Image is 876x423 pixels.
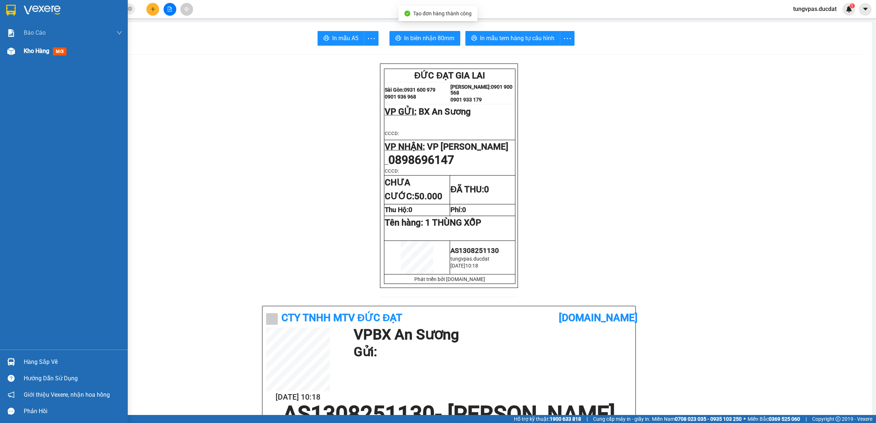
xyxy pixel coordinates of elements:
strong: 0901 936 968 [5,32,41,39]
span: | [806,415,807,423]
span: VP GỬI: [385,107,416,117]
span: ĐỨC ĐẠT GIA LAI [31,7,102,17]
span: close-circle [128,6,132,13]
span: CCCD: [385,168,399,174]
span: Kho hàng [24,47,49,54]
span: caret-down [862,6,869,12]
span: 50.000 [414,191,442,201]
span: check-circle [404,11,410,16]
strong: 0369 525 060 [769,416,800,422]
strong: [PERSON_NAME]: [450,84,491,90]
span: 0 [484,184,489,195]
div: Phản hồi [24,406,122,417]
span: 1 [851,3,853,8]
span: BX An Sương [39,48,91,58]
span: printer [471,35,477,42]
span: | [587,415,588,423]
strong: 0901 933 179 [69,35,104,42]
h1: Gửi: [354,342,628,362]
span: CCCD: [385,131,399,136]
span: question-circle [8,375,15,382]
span: ĐỨC ĐẠT GIA LAI [414,70,485,81]
span: mới [53,47,66,55]
strong: Thu Hộ: [385,206,412,214]
span: Tên hàng: [385,218,481,228]
span: 0 [462,206,466,214]
strong: 0901 933 179 [450,97,482,103]
span: 0 [408,206,412,214]
sup: 1 [850,3,855,8]
span: VP GỬI: [5,48,36,58]
span: plus [150,7,155,12]
span: 10:18 [465,263,478,269]
div: Hướng dẫn sử dụng [24,373,122,384]
span: Miền Bắc [748,415,800,423]
strong: 0901 900 568 [450,84,512,96]
span: down [116,30,122,36]
button: printerIn biên nhận 80mm [389,31,460,46]
span: more [560,34,574,43]
div: Hàng sắp về [24,357,122,368]
span: close-circle [128,7,132,11]
span: VP [PERSON_NAME] [427,142,508,152]
span: ⚪️ [744,418,746,420]
strong: 0901 900 568 [69,20,127,34]
button: aim [180,3,193,16]
span: aim [184,7,189,12]
span: [DATE] [450,263,465,269]
span: Hỗ trợ kỹ thuật: [514,415,581,423]
span: In mẫu tem hàng tự cấu hình [480,34,554,43]
span: In biên nhận 80mm [404,34,454,43]
span: Tạo đơn hàng thành công [413,11,472,16]
img: warehouse-icon [7,47,15,55]
span: copyright [835,416,841,422]
span: AS1308251130 [450,247,499,255]
strong: ĐÃ THU: [450,184,489,195]
strong: Phí: [450,206,466,214]
span: Giới thiệu Vexere, nhận hoa hồng [24,390,110,399]
span: tungvpas.ducdat [787,4,842,14]
strong: 1900 633 818 [550,416,581,422]
h1: VP BX An Sương [354,327,628,342]
span: Miền Nam [652,415,742,423]
button: more [560,31,575,46]
button: printerIn mẫu A5 [318,31,364,46]
b: [DOMAIN_NAME] [559,312,638,324]
strong: CHƯA CƯỚC: [385,177,442,201]
span: tungvpas.ducdat [450,256,489,262]
span: 1 THÙNG XỐP [425,218,481,228]
span: printer [323,35,329,42]
button: file-add [164,3,176,16]
strong: 0931 600 979 [404,87,435,93]
span: message [8,408,15,415]
img: warehouse-icon [7,358,15,366]
button: caret-down [859,3,872,16]
img: logo-vxr [6,5,16,16]
strong: Sài Gòn: [385,87,404,93]
strong: 0931 600 979 [27,24,62,31]
button: plus [146,3,159,16]
b: CTy TNHH MTV ĐỨC ĐẠT [281,312,402,324]
button: printerIn mẫu tem hàng tự cấu hình [465,31,560,46]
img: solution-icon [7,29,15,37]
strong: [PERSON_NAME]: [69,20,114,27]
strong: 0708 023 035 - 0935 103 250 [675,416,742,422]
span: printer [395,35,401,42]
td: Phát triển bởi [DOMAIN_NAME] [384,274,515,284]
span: Báo cáo [24,28,46,37]
span: Cung cấp máy in - giấy in: [593,415,650,423]
img: icon-new-feature [846,6,852,12]
strong: Sài Gòn: [5,24,27,31]
span: file-add [167,7,172,12]
span: BX An Sương [419,107,471,117]
span: VP NHẬN: [385,142,425,152]
strong: 0901 936 968 [385,94,416,100]
button: more [364,31,379,46]
span: notification [8,391,15,398]
span: more [364,34,378,43]
h2: [DATE] 10:18 [266,391,330,403]
span: 0898696147 [388,153,454,167]
span: In mẫu A5 [332,34,358,43]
